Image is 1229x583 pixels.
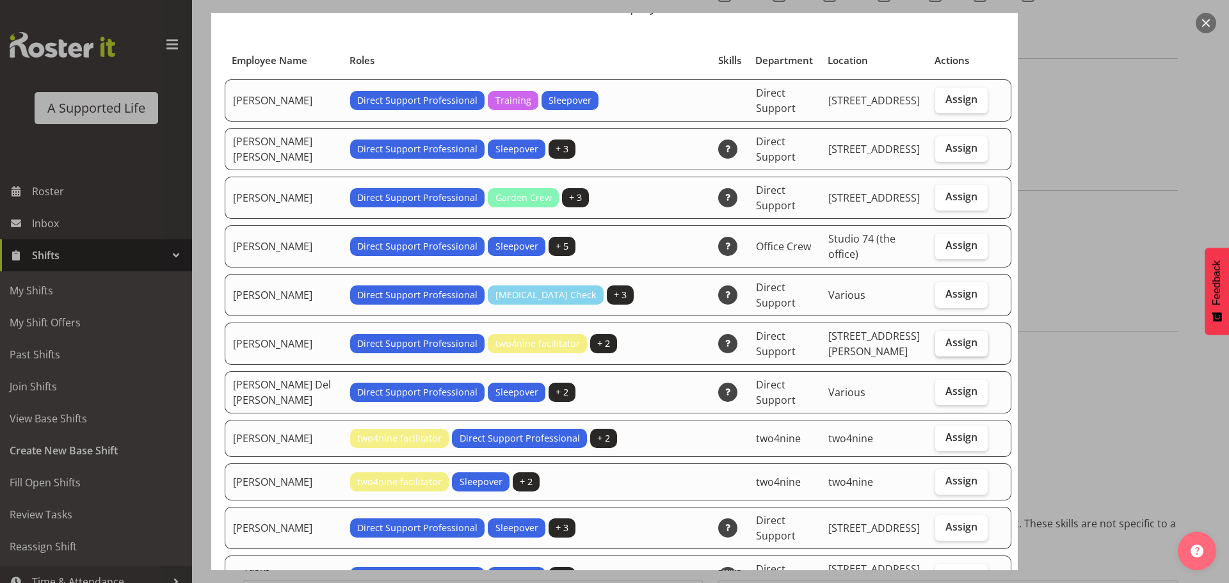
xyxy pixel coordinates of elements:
td: [PERSON_NAME] [PERSON_NAME] [225,128,342,170]
button: Feedback - Show survey [1205,248,1229,335]
span: Direct Support Professional [357,385,478,399]
span: Direct Support [756,513,796,543]
span: [STREET_ADDRESS] [828,142,920,156]
span: + 3 [556,521,568,535]
span: + 3 [569,191,582,205]
span: two4nine [756,431,801,445]
span: Sleepover [549,93,591,108]
span: Training [495,93,531,108]
span: + 3 [556,142,568,156]
span: Direct Support [756,86,796,115]
span: Actions [935,53,969,68]
span: Employee Name [232,53,307,68]
span: Direct Support Professional [357,337,478,351]
span: Location [828,53,868,68]
span: Department [755,53,813,68]
span: Assign [945,239,977,252]
span: Roles [349,53,374,68]
td: [PERSON_NAME] [225,420,342,457]
span: Direct Support [756,378,796,407]
td: [PERSON_NAME] [225,177,342,219]
td: [PERSON_NAME] Del [PERSON_NAME] [225,371,342,413]
span: Direct Support Professional [357,239,478,253]
span: Skills [718,53,741,68]
span: [STREET_ADDRESS] [828,93,920,108]
span: + 2 [556,385,568,399]
span: Direct Support [756,134,796,164]
td: [PERSON_NAME] [225,274,342,316]
span: [STREET_ADDRESS] [828,191,920,205]
img: help-xxl-2.png [1191,545,1203,557]
span: Direct Support [756,280,796,310]
span: + 2 [597,337,610,351]
span: Garden Crew [495,191,552,205]
td: [PERSON_NAME] [225,507,342,549]
td: [PERSON_NAME] [225,225,342,268]
td: [PERSON_NAME] [225,323,342,365]
span: two4nine [828,431,873,445]
span: Direct Support Professional [357,142,478,156]
span: Feedback [1211,260,1223,305]
span: [STREET_ADDRESS] [828,521,920,535]
span: two4nine facilitator [357,431,442,445]
span: + 2 [520,475,533,489]
span: Assign [945,385,977,397]
span: Assign [945,520,977,533]
span: Sleepover [495,385,538,399]
span: Direct Support Professional [357,521,478,535]
span: + 5 [556,239,568,253]
span: Sleepover [495,521,538,535]
span: two4nine facilitator [357,475,442,489]
td: [PERSON_NAME] [225,79,342,122]
span: Assign [945,336,977,349]
span: Assign [945,190,977,203]
span: two4nine facilitator [495,337,580,351]
td: [PERSON_NAME] [225,463,342,500]
span: Sleepover [460,475,502,489]
span: Assign [945,287,977,300]
span: [MEDICAL_DATA] Check [495,288,597,302]
span: two4nine [828,475,873,489]
span: Sleepover [495,142,538,156]
span: two4nine [756,475,801,489]
span: Direct Support Professional [357,191,478,205]
span: Direct Support Professional [357,288,478,302]
span: Sleepover [495,239,538,253]
span: + 3 [614,288,627,302]
span: [STREET_ADDRESS][PERSON_NAME] [828,329,920,358]
span: Studio 74 (the office) [828,232,896,261]
span: Assign [945,93,977,106]
span: Direct Support Professional [460,431,580,445]
span: Direct Support Professional [357,93,478,108]
span: Direct Support [756,183,796,212]
span: Assign [945,569,977,582]
span: Assign [945,431,977,443]
span: + 2 [597,431,610,445]
span: Assign [945,474,977,487]
span: Various [828,385,865,399]
span: Various [828,288,865,302]
span: Office Crew [756,239,811,253]
span: Direct Support [756,329,796,358]
span: Assign [945,141,977,154]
